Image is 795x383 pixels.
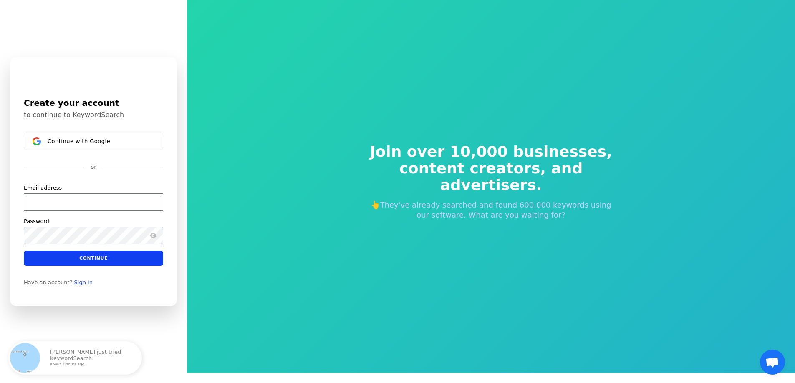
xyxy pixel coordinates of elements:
[148,230,158,240] button: Show password
[364,143,618,160] span: Join over 10,000 businesses,
[364,160,618,193] span: content creators, and advertisers.
[24,184,62,191] label: Email address
[50,349,134,366] p: [PERSON_NAME] just tried KeywordSearch.
[24,217,49,225] label: Password
[24,250,163,265] button: Continue
[24,279,73,285] span: Have an account?
[24,111,163,119] p: to continue to KeywordSearch
[91,163,96,171] p: or
[10,343,40,373] img: Philippines
[48,138,110,144] span: Continue with Google
[24,133,163,150] button: Sign in with GoogleContinue with Google
[24,97,163,109] h1: Create your account
[50,363,131,367] small: about 3 hours ago
[760,350,785,375] a: Mở cuộc trò chuyện
[33,137,41,145] img: Sign in with Google
[364,200,618,220] p: 👆They've already searched and found 600,000 keywords using our software. What are you waiting for?
[74,279,93,285] a: Sign in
